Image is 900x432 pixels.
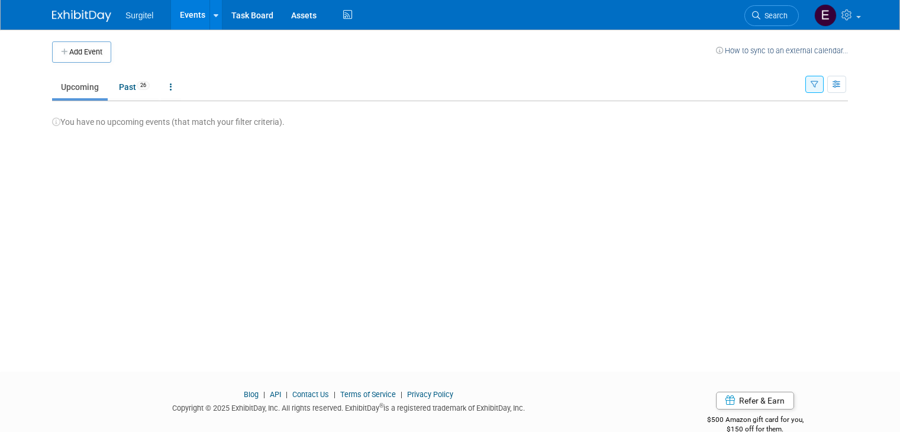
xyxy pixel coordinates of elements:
a: Blog [244,390,259,399]
a: API [270,390,281,399]
span: You have no upcoming events (that match your filter criteria). [52,117,285,127]
a: How to sync to an external calendar... [716,46,848,55]
a: Past26 [110,76,159,98]
span: 26 [137,81,150,90]
a: Search [744,5,799,26]
span: | [260,390,268,399]
a: Privacy Policy [407,390,453,399]
span: Search [760,11,788,20]
a: Refer & Earn [716,392,794,410]
img: ExhibitDay [52,10,111,22]
span: | [331,390,338,399]
a: Contact Us [292,390,329,399]
a: Terms of Service [340,390,396,399]
sup: ® [379,402,383,409]
span: | [398,390,405,399]
a: Upcoming [52,76,108,98]
span: | [283,390,291,399]
span: Surgitel [125,11,153,20]
button: Add Event [52,41,111,63]
div: Copyright © 2025 ExhibitDay, Inc. All rights reserved. ExhibitDay is a registered trademark of Ex... [52,400,644,414]
img: Evan Hoyer [814,4,837,27]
